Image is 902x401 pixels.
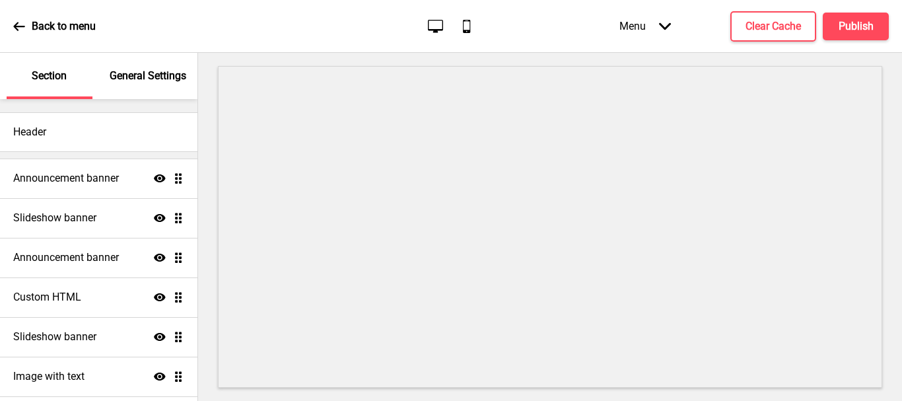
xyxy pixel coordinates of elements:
[746,19,801,34] h4: Clear Cache
[13,330,96,344] h4: Slideshow banner
[823,13,889,40] button: Publish
[13,250,119,265] h4: Announcement banner
[13,125,46,139] h4: Header
[32,19,96,34] p: Back to menu
[13,369,85,384] h4: Image with text
[606,7,684,46] div: Menu
[110,69,186,83] p: General Settings
[13,211,96,225] h4: Slideshow banner
[32,69,67,83] p: Section
[13,290,81,305] h4: Custom HTML
[13,171,119,186] h4: Announcement banner
[13,9,96,44] a: Back to menu
[730,11,816,42] button: Clear Cache
[839,19,874,34] h4: Publish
